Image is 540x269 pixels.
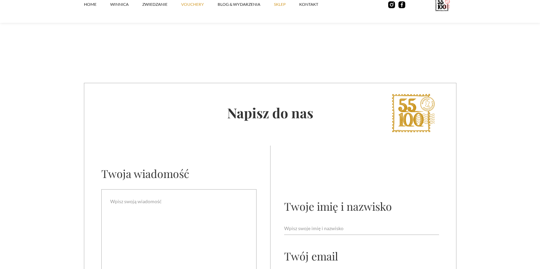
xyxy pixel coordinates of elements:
[84,104,456,122] h2: Napisz do nas
[284,249,338,263] div: Twój email
[101,166,189,181] div: Twoja wiadomość
[284,222,439,235] input: Wpisz swoje imię i nazwisko
[284,199,392,213] div: Twoje imię i nazwisko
